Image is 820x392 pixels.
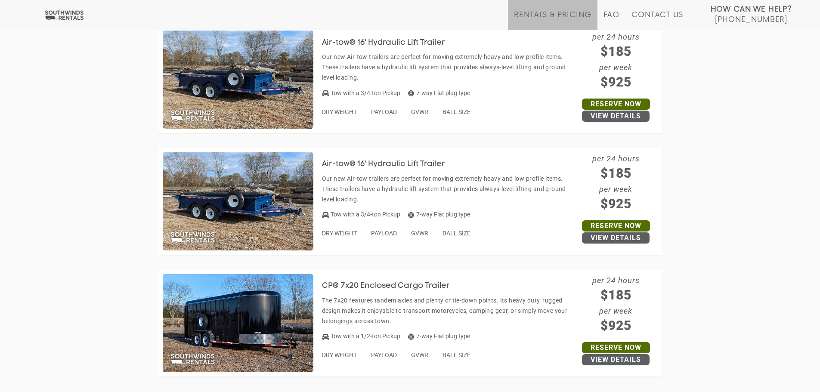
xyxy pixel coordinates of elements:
[574,274,658,335] span: per 24 hours per week
[582,354,650,365] a: View Details
[322,295,569,326] p: The 7x20 features tandem axles and plenty of tie-down points. Its heavy duty, rugged design makes...
[574,164,658,183] span: $185
[408,90,470,96] span: 7-way Flat plug type
[603,11,620,30] a: FAQ
[408,211,470,218] span: 7-way Flat plug type
[331,211,400,218] span: Tow with a 3/4-ton Pickup
[331,333,400,340] span: Tow with a 1/2-ton Pickup
[408,333,470,340] span: 7-way Flat plug type
[322,52,569,83] p: Our new Air-tow trailers are perfect for moving extremely heavy and low profile items. These trai...
[574,42,658,61] span: $185
[442,352,470,358] span: BALL SIZE
[715,15,787,24] span: [PHONE_NUMBER]
[371,352,397,358] span: PAYLOAD
[43,10,85,21] img: Southwinds Rentals Logo
[574,152,658,213] span: per 24 hours per week
[411,108,428,115] span: GVWR
[163,152,313,250] img: SW057 - Air-tow 16' Hydraulic Lift Trailer
[322,282,463,290] h3: CP® 7x20 Enclosed Cargo Trailer
[631,11,683,30] a: Contact Us
[322,39,458,46] a: Air-tow® 16' Hydraulic Lift Trailer
[322,173,569,204] p: Our new Air-tow trailers are perfect for moving extremely heavy and low profile items. These trai...
[582,111,650,122] a: View Details
[411,230,428,237] span: GVWR
[411,352,428,358] span: GVWR
[582,99,650,110] a: Reserve Now
[711,4,792,23] a: How Can We Help? [PHONE_NUMBER]
[711,5,792,14] strong: How Can We Help?
[574,31,658,92] span: per 24 hours per week
[582,232,650,244] a: View Details
[322,161,458,167] a: Air-tow® 16' Hydraulic Lift Trailer
[442,108,470,115] span: BALL SIZE
[322,39,458,47] h3: Air-tow® 16' Hydraulic Lift Trailer
[371,230,397,237] span: PAYLOAD
[371,108,397,115] span: PAYLOAD
[574,316,658,335] span: $925
[574,194,658,213] span: $925
[163,31,313,129] img: SW056 - Air-tow 16' Hydraulic Lift Trailer
[163,274,313,372] img: SW054 - CP 7x20 Enclosed Cargo Trailer
[582,220,650,231] a: Reserve Now
[322,108,357,115] span: DRY WEIGHT
[331,90,400,96] span: Tow with a 3/4-ton Pickup
[322,352,357,358] span: DRY WEIGHT
[322,230,357,237] span: DRY WEIGHT
[574,285,658,305] span: $185
[322,282,463,289] a: CP® 7x20 Enclosed Cargo Trailer
[514,11,591,30] a: Rentals & Pricing
[442,230,470,237] span: BALL SIZE
[322,160,458,169] h3: Air-tow® 16' Hydraulic Lift Trailer
[582,342,650,353] a: Reserve Now
[574,72,658,92] span: $925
